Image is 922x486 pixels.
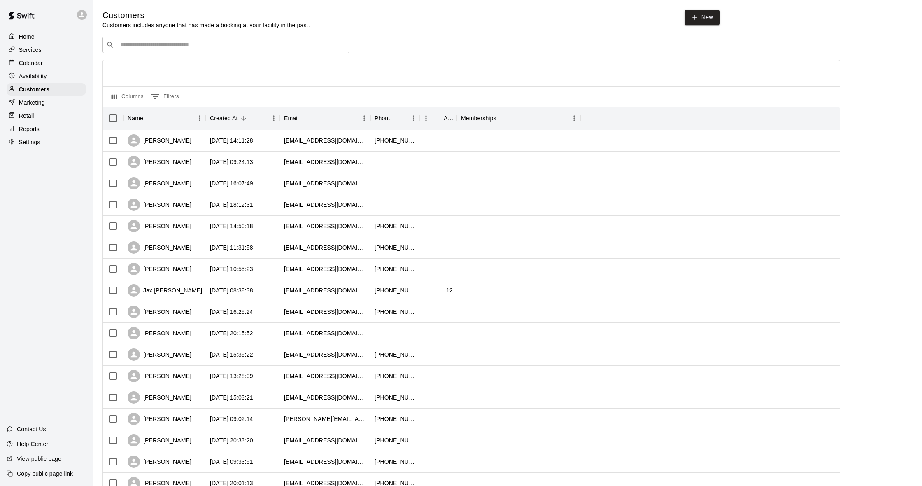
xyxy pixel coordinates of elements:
[446,286,453,294] div: 12
[17,425,46,433] p: Contact Us
[102,10,310,21] h5: Customers
[17,470,73,478] p: Copy public page link
[128,199,191,211] div: [PERSON_NAME]
[128,156,191,168] div: [PERSON_NAME]
[210,329,253,337] div: 2025-08-07 20:15:52
[210,308,253,316] div: 2025-08-09 16:25:24
[7,110,86,122] a: Retail
[109,90,146,103] button: Select columns
[149,90,181,103] button: Show filters
[128,391,191,404] div: [PERSON_NAME]
[210,158,253,166] div: 2025-08-14 09:24:13
[128,241,191,254] div: [PERSON_NAME]
[210,286,253,294] div: 2025-08-10 08:38:38
[375,222,416,230] div: +15613462383
[375,350,416,359] div: +15616355787
[358,112,370,124] button: Menu
[284,350,366,359] div: aduntz2019@gmail.com
[19,33,35,41] p: Home
[420,112,432,124] button: Menu
[210,393,253,402] div: 2025-08-04 15:03:21
[128,413,191,425] div: [PERSON_NAME]
[19,59,43,67] p: Calendar
[284,201,366,209] div: taralynn3032@gmail.com
[284,308,366,316] div: jimmydi84@gmail.com
[238,112,249,124] button: Sort
[206,107,280,130] div: Created At
[210,222,253,230] div: 2025-08-11 14:50:18
[284,136,366,145] div: dolphantim@yahoo.com
[7,123,86,135] a: Reports
[284,436,366,444] div: barsandtone2011@gmail.com
[210,136,253,145] div: 2025-08-15 14:11:28
[420,107,457,130] div: Age
[128,134,191,147] div: [PERSON_NAME]
[7,70,86,82] div: Availability
[7,30,86,43] a: Home
[128,263,191,275] div: [PERSON_NAME]
[210,265,253,273] div: 2025-08-11 10:55:23
[496,112,508,124] button: Sort
[407,112,420,124] button: Menu
[210,436,253,444] div: 2025-08-03 20:33:20
[19,85,49,93] p: Customers
[128,456,191,468] div: [PERSON_NAME]
[284,286,366,294] div: shanetresch@gmail.com
[128,306,191,318] div: [PERSON_NAME]
[284,372,366,380] div: courtneykrell@hotmail.com
[17,455,61,463] p: View public page
[19,72,47,80] p: Availability
[432,112,444,124] button: Sort
[128,370,191,382] div: [PERSON_NAME]
[102,37,349,53] div: Search customers by name or email
[284,179,366,187] div: pjthompson@hotmail.com
[284,243,366,252] div: clzibbz@gmail.com
[128,220,191,232] div: [PERSON_NAME]
[375,243,416,252] div: +15614364209
[19,46,42,54] p: Services
[17,440,48,448] p: Help Center
[7,96,86,109] a: Marketing
[7,57,86,69] a: Calendar
[193,112,206,124] button: Menu
[375,308,416,316] div: +13476327497
[210,201,253,209] div: 2025-08-12 18:12:31
[444,107,453,130] div: Age
[210,179,253,187] div: 2025-08-13 16:07:49
[375,436,416,444] div: +15613153936
[7,44,86,56] a: Services
[128,177,191,189] div: [PERSON_NAME]
[128,348,191,361] div: [PERSON_NAME]
[375,415,416,423] div: +18134512962
[7,136,86,148] a: Settings
[375,286,416,294] div: +15614009980
[102,21,310,29] p: Customers includes anyone that has made a booking at your facility in the past.
[461,107,496,130] div: Memberships
[128,434,191,446] div: [PERSON_NAME]
[299,112,310,124] button: Sort
[210,350,253,359] div: 2025-08-07 15:35:22
[396,112,407,124] button: Sort
[375,136,416,145] div: +15614411344
[128,107,143,130] div: Name
[7,83,86,96] a: Customers
[19,125,40,133] p: Reports
[128,327,191,339] div: [PERSON_NAME]
[375,372,416,380] div: +15612518478
[284,415,366,423] div: kyle.stoker@gmail.com
[568,112,580,124] button: Menu
[375,107,396,130] div: Phone Number
[284,458,366,466] div: ryanfamilyoperations@icloud.com
[210,458,253,466] div: 2025-08-03 09:33:51
[210,372,253,380] div: 2025-08-05 13:28:09
[375,458,416,466] div: +15613133910
[123,107,206,130] div: Name
[370,107,420,130] div: Phone Number
[19,112,34,120] p: Retail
